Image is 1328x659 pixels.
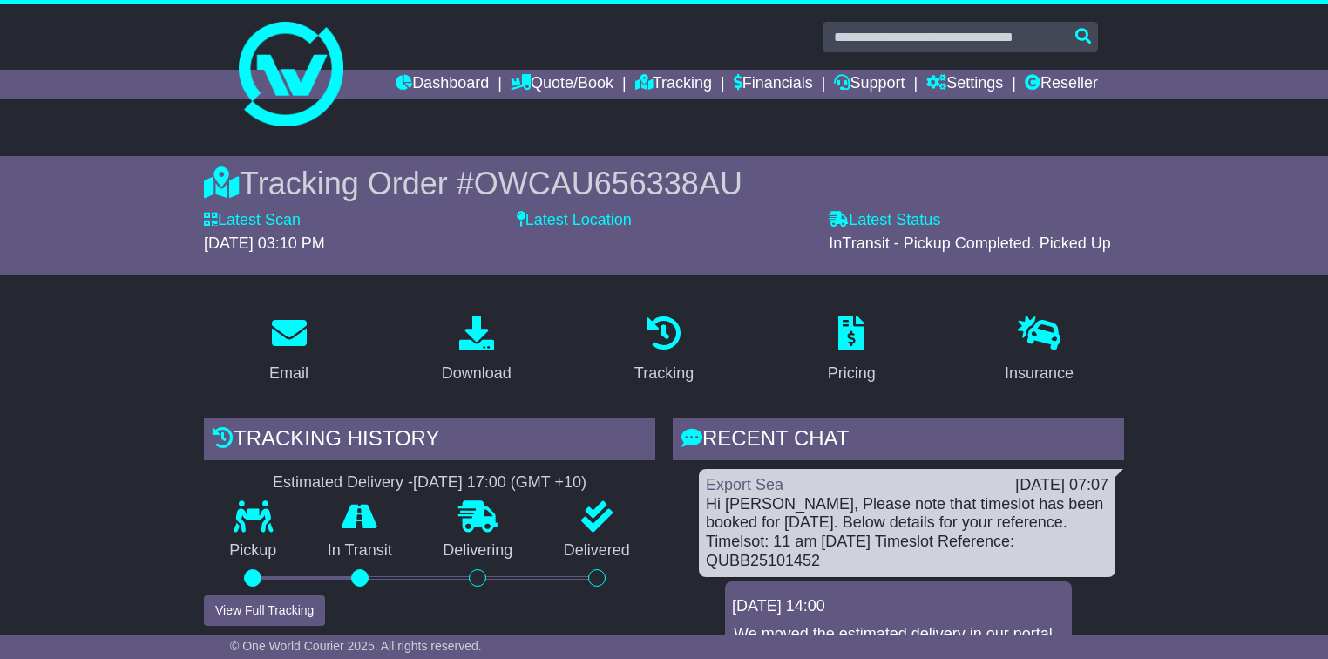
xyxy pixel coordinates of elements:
[829,211,940,230] label: Latest Status
[706,495,1108,570] div: Hi [PERSON_NAME], Please note that timeslot has been booked for [DATE]. Below details for your re...
[673,418,1124,465] div: RECENT CHAT
[204,541,302,560] p: Pickup
[302,541,418,560] p: In Transit
[396,70,489,99] a: Dashboard
[442,362,512,385] div: Download
[430,309,523,391] a: Download
[539,541,656,560] p: Delivered
[204,234,325,252] span: [DATE] 03:10 PM
[634,362,694,385] div: Tracking
[828,362,876,385] div: Pricing
[511,70,613,99] a: Quote/Book
[993,309,1085,391] a: Insurance
[635,70,712,99] a: Tracking
[834,70,905,99] a: Support
[706,476,783,493] a: Export Sea
[474,166,742,201] span: OWCAU656338AU
[413,473,586,493] div: [DATE] 17:00 (GMT +10)
[1015,476,1108,495] div: [DATE] 07:07
[1005,362,1074,385] div: Insurance
[204,473,655,493] div: Estimated Delivery -
[829,234,1110,252] span: InTransit - Pickup Completed. Picked Up
[204,211,301,230] label: Latest Scan
[204,595,325,626] button: View Full Tracking
[417,541,539,560] p: Delivering
[517,211,632,230] label: Latest Location
[926,70,1003,99] a: Settings
[230,639,482,653] span: © One World Courier 2025. All rights reserved.
[623,309,705,391] a: Tracking
[258,309,320,391] a: Email
[204,418,655,465] div: Tracking history
[734,70,813,99] a: Financials
[1025,70,1098,99] a: Reseller
[732,597,1065,616] div: [DATE] 14:00
[816,309,887,391] a: Pricing
[269,362,308,385] div: Email
[204,165,1124,202] div: Tracking Order #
